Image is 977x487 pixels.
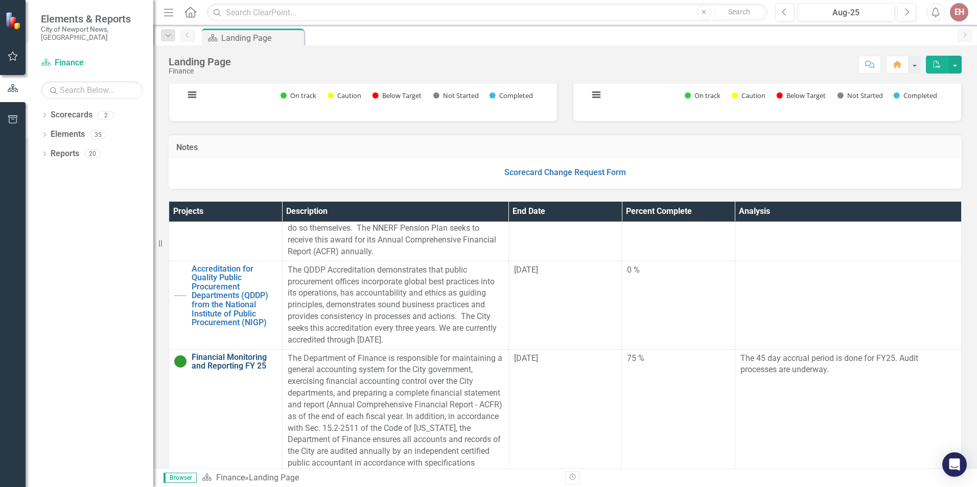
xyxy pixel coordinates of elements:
button: Show Completed [894,91,937,100]
div: 35 [90,130,106,139]
button: Show Completed [490,91,533,100]
button: Show Not Started [433,91,478,100]
div: Finance [169,67,231,75]
div: Open Intercom Messenger [942,452,967,477]
div: 75 % [627,353,730,364]
p: The QDDP Accreditation demonstrates that public procurement offices incorporate global best pract... [288,264,503,346]
a: Finance [41,57,143,69]
div: Aug-25 [801,7,891,19]
button: Show Below Target [373,91,422,100]
a: Finance [216,473,245,482]
button: EH [950,3,968,21]
h3: Notes [176,143,954,152]
button: Show On track [685,91,720,100]
button: Show On track [281,91,316,100]
img: ClearPoint Strategy [5,11,24,30]
p: The Department of Finance is responsible for maintaining a general accounting system for the City... [288,353,503,481]
button: Show Not Started [838,91,882,100]
a: Financial Monitoring and Reporting FY 25 [192,353,277,371]
button: Aug-25 [797,3,895,21]
p: The 45 day accrual period is done for FY25. Audit processes are underway. [740,353,956,376]
span: Browser [164,473,197,483]
text: Not Started [443,91,479,100]
img: Not Started [174,289,187,302]
button: Show Below Target [777,91,826,100]
div: 20 [84,150,101,158]
button: View chart menu, Chart [185,88,199,102]
button: Search [714,5,765,19]
span: Elements & Reports [41,13,143,25]
a: Scorecard Change Request Form [504,167,626,177]
a: Elements [51,129,85,140]
button: View chart menu, Chart [589,88,603,102]
div: 0 % [627,264,730,276]
div: Landing Page [249,473,299,482]
a: Accreditation for Quality Public Procurement Departments (QDDP) from the National Institute of Pu... [192,264,277,327]
text: Not Started [847,91,883,100]
span: [DATE] [514,265,538,275]
input: Search ClearPoint... [207,4,767,21]
div: 2 [98,111,114,119]
span: [DATE] [514,353,538,363]
input: Search Below... [41,81,143,99]
div: » [202,472,557,484]
div: Landing Page [169,56,231,67]
a: Scorecards [51,109,92,121]
button: Show Caution [328,91,361,100]
a: Reports [51,148,79,160]
span: Search [728,8,750,16]
small: City of Newport News, [GEOGRAPHIC_DATA] [41,25,143,42]
div: Landing Page [221,32,301,44]
button: Show Caution [732,91,765,100]
img: On Target [174,355,187,368]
